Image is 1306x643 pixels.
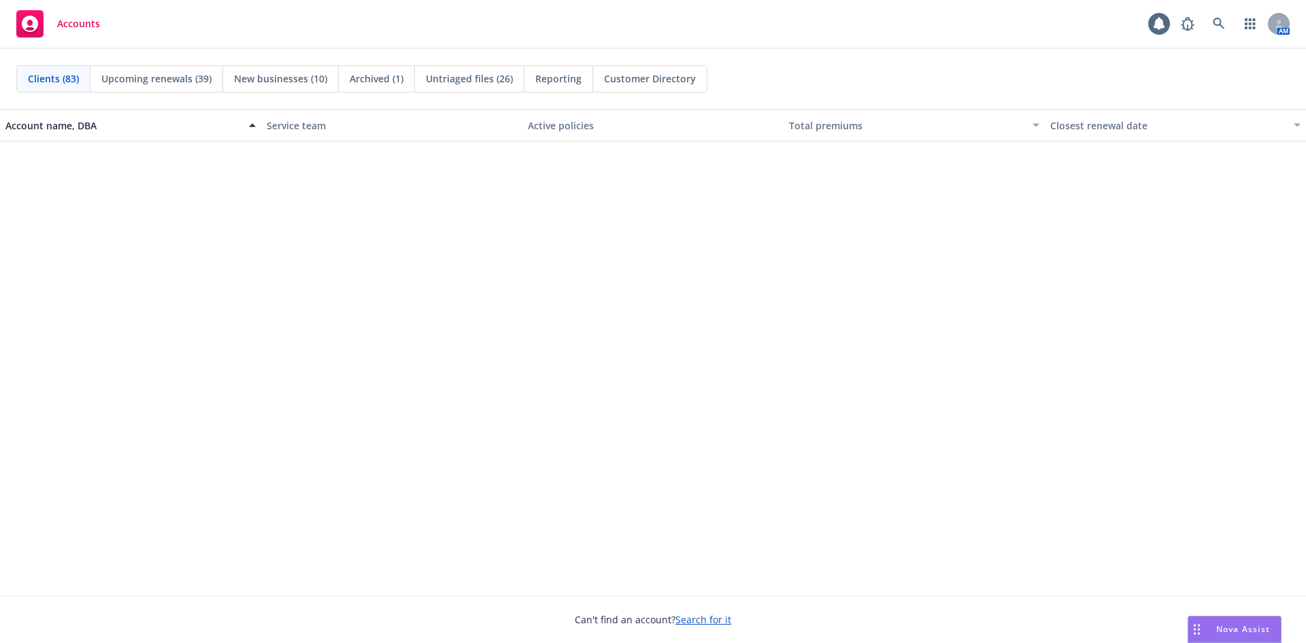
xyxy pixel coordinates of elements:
div: Drag to move [1188,616,1205,642]
span: Customer Directory [604,71,696,86]
span: Reporting [535,71,582,86]
a: Search for it [675,613,731,626]
div: Service team [267,118,517,133]
a: Report a Bug [1174,10,1201,37]
div: Active policies [528,118,778,133]
span: Upcoming renewals (39) [101,71,212,86]
span: Accounts [57,18,100,29]
span: Clients (83) [28,71,79,86]
a: Search [1205,10,1233,37]
button: Active policies [522,109,784,142]
span: New businesses (10) [234,71,327,86]
button: Closest renewal date [1045,109,1306,142]
span: Archived (1) [350,71,403,86]
button: Nova Assist [1188,616,1282,643]
button: Service team [261,109,522,142]
div: Total premiums [789,118,1024,133]
span: Untriaged files (26) [426,71,513,86]
span: Nova Assist [1216,623,1270,635]
div: Closest renewal date [1050,118,1286,133]
a: Switch app [1237,10,1264,37]
span: Can't find an account? [575,612,731,627]
div: Account name, DBA [5,118,241,133]
button: Total premiums [784,109,1045,142]
a: Accounts [11,5,105,43]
